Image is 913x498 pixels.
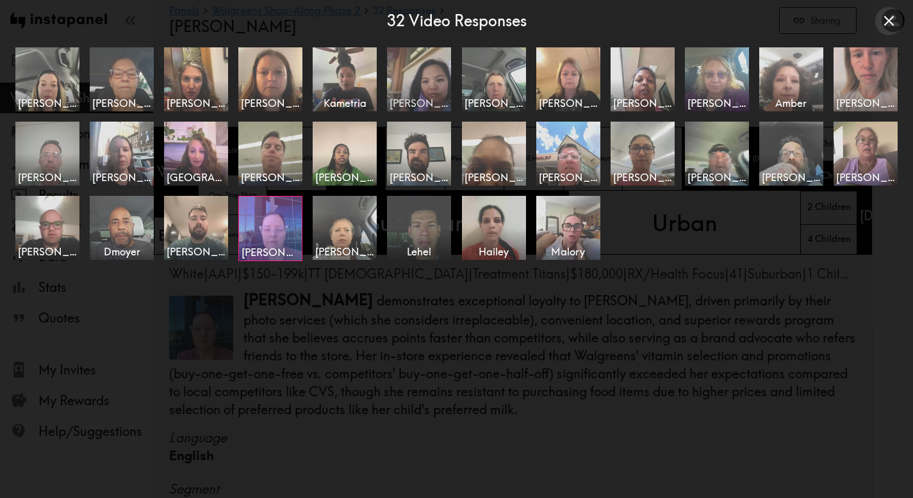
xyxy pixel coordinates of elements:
span: Hailey [465,245,523,259]
a: [PERSON_NAME] [462,47,526,111]
a: [PERSON_NAME] [15,47,79,111]
a: [PERSON_NAME] [164,47,228,111]
span: [PERSON_NAME] [836,170,895,184]
a: [PERSON_NAME] [834,47,898,111]
a: [PERSON_NAME] [834,122,898,186]
a: [PERSON_NAME] [611,47,675,111]
span: [PERSON_NAME] [315,170,374,184]
a: [PERSON_NAME] [462,122,526,186]
span: [PERSON_NAME] [315,245,374,259]
a: Malory [536,196,600,260]
a: [PERSON_NAME] [685,47,749,111]
a: [PERSON_NAME] [238,196,302,261]
span: [PERSON_NAME] [241,170,300,184]
span: [PERSON_NAME] [687,170,746,184]
a: [PERSON_NAME] [90,47,154,111]
span: [PERSON_NAME] [687,96,746,110]
span: [GEOGRAPHIC_DATA] [167,170,226,184]
a: Lehel [387,196,451,260]
span: [PERSON_NAME] [92,170,151,184]
span: Kametria [315,96,374,110]
a: [PERSON_NAME] [387,122,451,186]
a: [PERSON_NAME] [313,196,377,260]
a: [PERSON_NAME] [685,122,749,186]
a: [PERSON_NAME] [15,122,79,186]
span: [PERSON_NAME] [762,170,821,184]
a: [PERSON_NAME] [611,122,675,186]
button: Close expanded view [875,7,903,35]
a: [PERSON_NAME] [238,122,302,186]
a: [PERSON_NAME] [164,196,228,260]
a: [PERSON_NAME] [15,196,79,260]
span: [PERSON_NAME] [18,170,77,184]
span: [PERSON_NAME] [18,96,77,110]
span: [PERSON_NAME] [836,96,895,110]
span: [PERSON_NAME] [167,96,226,110]
a: [PERSON_NAME] [90,122,154,186]
a: [GEOGRAPHIC_DATA] [164,122,228,186]
a: Dmoyer [90,196,154,260]
a: Kametria [313,47,377,111]
span: [PERSON_NAME] [242,245,299,259]
span: [PERSON_NAME] [465,170,523,184]
a: Amber [759,47,823,111]
h4: 32 Video Responses [387,10,527,32]
span: [PERSON_NAME] [613,96,672,110]
span: Amber [762,96,821,110]
span: [PERSON_NAME] [241,96,300,110]
span: [PERSON_NAME] [539,170,598,184]
span: [PERSON_NAME] [613,170,672,184]
a: [PERSON_NAME] [387,47,451,111]
span: [PERSON_NAME] [390,96,448,110]
span: [PERSON_NAME] [539,96,598,110]
span: [PERSON_NAME] [92,96,151,110]
a: Hailey [462,196,526,260]
a: [PERSON_NAME] [536,122,600,186]
span: [PERSON_NAME] [18,245,77,259]
span: [PERSON_NAME] [390,170,448,184]
a: [PERSON_NAME] [759,122,823,186]
span: Malory [539,245,598,259]
span: Dmoyer [92,245,151,259]
span: [PERSON_NAME] [167,245,226,259]
span: Lehel [390,245,448,259]
span: [PERSON_NAME] [465,96,523,110]
a: [PERSON_NAME] [536,47,600,111]
a: [PERSON_NAME] [313,122,377,186]
a: [PERSON_NAME] [238,47,302,111]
